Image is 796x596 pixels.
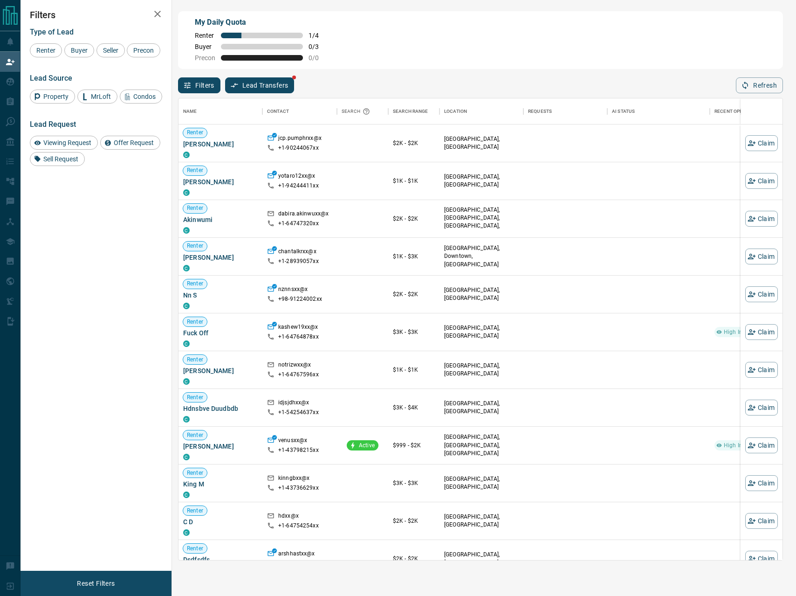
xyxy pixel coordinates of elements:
[278,257,319,265] p: +1- 28939057xx
[183,177,258,187] span: [PERSON_NAME]
[278,484,319,492] p: +1- 43736629xx
[183,416,190,423] div: condos.ca
[183,442,258,451] span: [PERSON_NAME]
[393,366,435,374] p: $1K - $1K
[262,98,337,125] div: Contact
[309,43,329,50] span: 0 / 3
[278,399,309,409] p: idjsjdhxx@x
[278,474,309,484] p: kinngbxx@x
[393,328,435,336] p: $3K - $3K
[278,323,318,333] p: kashew19xx@x
[393,177,435,185] p: $1K - $1K
[278,134,322,144] p: jcp.pumphrxx@x
[183,98,197,125] div: Name
[439,98,523,125] div: Location
[40,139,95,146] span: Viewing Request
[183,394,207,402] span: Renter
[745,362,778,378] button: Claim
[745,400,778,416] button: Claim
[736,77,783,93] button: Refresh
[278,361,311,371] p: notrizwxx@x
[183,404,258,413] span: Hdnsbve Duudbdb
[30,9,162,21] h2: Filters
[444,433,519,457] p: [GEOGRAPHIC_DATA], [GEOGRAPHIC_DATA], [GEOGRAPHIC_DATA]
[30,28,74,36] span: Type of Lead
[278,437,307,446] p: venusxx@x
[393,98,428,125] div: Search Range
[278,285,308,295] p: nznnsxx@x
[393,479,435,487] p: $3K - $3K
[393,517,435,525] p: $2K - $2K
[183,479,258,489] span: King M
[195,17,329,28] p: My Daily Quota
[40,93,72,100] span: Property
[745,551,778,567] button: Claim
[267,98,289,125] div: Contact
[183,356,207,364] span: Renter
[355,442,378,450] span: Active
[393,215,435,223] p: $2K - $2K
[77,90,117,104] div: MrLoft
[523,98,607,125] div: Requests
[64,43,94,57] div: Buyer
[183,454,190,460] div: condos.ca
[225,77,295,93] button: Lead Transfers
[183,555,258,564] span: Dsdfsdfs
[444,475,519,491] p: [GEOGRAPHIC_DATA], [GEOGRAPHIC_DATA]
[393,252,435,261] p: $1K - $3K
[195,54,215,62] span: Precon
[342,98,372,125] div: Search
[745,324,778,340] button: Claim
[278,182,319,190] p: +1- 94244411xx
[607,98,710,125] div: AI Status
[393,290,435,298] p: $2K - $2K
[127,43,160,57] div: Precon
[745,211,778,227] button: Claim
[309,32,329,39] span: 1 / 4
[183,129,207,137] span: Renter
[183,366,258,375] span: [PERSON_NAME]
[100,136,160,150] div: Offer Request
[278,550,315,560] p: arshhastxx@x
[183,340,190,347] div: condos.ca
[183,166,207,174] span: Renter
[100,47,122,54] span: Seller
[393,403,435,412] p: $3K - $4K
[278,446,319,454] p: +1- 43798215xx
[68,47,91,54] span: Buyer
[30,136,98,150] div: Viewing Request
[278,295,322,303] p: +98- 91224002xx
[110,139,157,146] span: Offer Request
[195,32,215,39] span: Renter
[195,43,215,50] span: Buyer
[745,286,778,302] button: Claim
[612,98,635,125] div: AI Status
[178,77,220,93] button: Filters
[309,54,329,62] span: 0 / 0
[278,409,319,416] p: +1- 54254637xx
[444,324,519,340] p: [GEOGRAPHIC_DATA], [GEOGRAPHIC_DATA]
[183,152,190,158] div: condos.ca
[183,529,190,536] div: condos.ca
[183,204,207,212] span: Renter
[444,244,519,268] p: [GEOGRAPHIC_DATA], Downtown, [GEOGRAPHIC_DATA]
[278,333,319,341] p: +1- 64764878xx
[71,575,121,591] button: Reset Filters
[40,155,82,163] span: Sell Request
[30,43,62,57] div: Renter
[183,265,190,271] div: condos.ca
[528,98,552,125] div: Requests
[183,242,207,250] span: Renter
[183,253,258,262] span: [PERSON_NAME]
[183,328,258,338] span: Fuck Off
[183,189,190,196] div: condos.ca
[393,441,435,450] p: $999 - $2K
[183,517,258,527] span: C D
[183,507,207,515] span: Renter
[278,210,329,220] p: dabira.akinwuxx@x
[393,554,435,563] p: $2K - $2K
[96,43,125,57] div: Seller
[183,227,190,234] div: condos.ca
[183,215,258,224] span: Akinwumi
[745,475,778,491] button: Claim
